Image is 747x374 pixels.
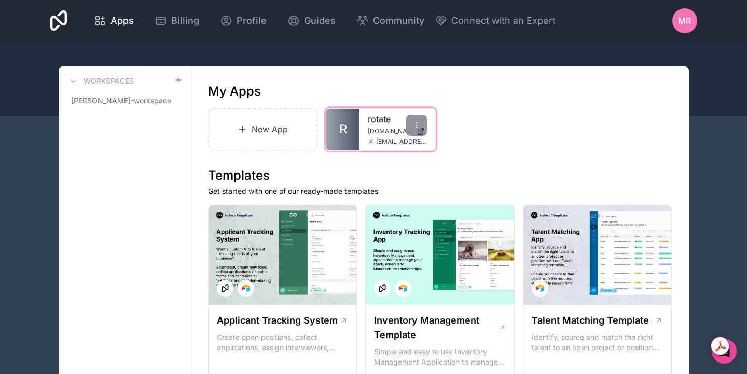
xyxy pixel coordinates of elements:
p: Simple and easy to use Inventory Management Application to manage your stock, orders and Manufact... [374,346,506,367]
span: MR [678,15,691,27]
a: Billing [146,9,208,32]
span: [PERSON_NAME]-workspace [71,96,171,106]
span: Billing [171,14,199,28]
button: Connect with an Expert [435,14,556,28]
h1: My Apps [208,83,261,100]
a: Community [348,9,433,32]
a: Apps [86,9,142,32]
a: R [326,109,359,150]
span: R [339,121,347,138]
img: Airtable Logo [536,284,544,292]
p: Identify, source and match the right talent to an open project or position with our Talent Matchi... [532,332,663,353]
h3: Workspaces [84,76,134,86]
a: rotate [368,113,427,125]
span: Connect with an Expert [451,14,556,28]
h1: Templates [208,167,672,184]
span: [DOMAIN_NAME] [368,127,412,136]
a: Profile [212,9,275,32]
a: [PERSON_NAME]-workspace [67,91,183,110]
h1: Applicant Tracking System [217,313,338,328]
span: [EMAIL_ADDRESS][DOMAIN_NAME] [376,138,427,146]
img: Airtable Logo [399,284,407,292]
a: New App [208,108,318,151]
img: Airtable Logo [242,284,250,292]
a: [DOMAIN_NAME] [368,127,427,136]
a: Guides [279,9,344,32]
span: Guides [304,14,336,28]
span: Apps [110,14,134,28]
h1: Inventory Management Template [374,313,499,342]
a: Workspaces [67,75,134,87]
span: Community [373,14,424,28]
h1: Talent Matching Template [532,313,649,328]
p: Get started with one of our ready-made templates [208,186,672,196]
p: Create open positions, collect applications, assign interviewers, centralise candidate feedback a... [217,332,349,353]
span: Profile [237,14,267,28]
